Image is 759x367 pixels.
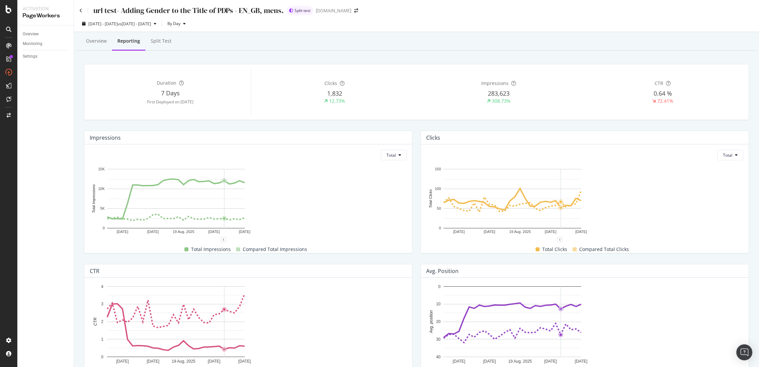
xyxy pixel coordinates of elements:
[98,187,105,191] text: 10K
[208,359,220,364] text: [DATE]
[79,8,82,13] a: Click to go back
[436,355,441,359] text: 40
[157,80,176,86] span: Duration
[93,5,284,16] div: url test- Adding Gender to the Title of PDPs - EN_GB, mens.
[329,98,345,104] div: 12.73%
[116,359,129,364] text: [DATE]
[23,40,69,47] a: Monitoring
[509,230,531,234] text: 19 Aug. 2025
[436,337,441,342] text: 30
[101,284,103,289] text: 4
[483,359,496,364] text: [DATE]
[545,230,557,234] text: [DATE]
[161,89,180,97] span: 7 Days
[435,187,441,191] text: 100
[657,98,673,104] div: 72.41%
[575,359,588,364] text: [DATE]
[79,18,159,29] button: [DATE] - [DATE]vs[DATE] - [DATE]
[717,150,743,160] button: Total
[736,344,752,360] div: Open Intercom Messenger
[575,230,587,234] text: [DATE]
[243,245,307,253] span: Compared Total Impressions
[544,359,557,364] text: [DATE]
[90,166,262,240] svg: A chart.
[429,189,433,208] text: Total Clicks
[294,9,310,13] span: Split test
[239,230,250,234] text: [DATE]
[103,226,105,230] text: 0
[101,302,103,307] text: 3
[437,207,441,211] text: 50
[165,21,180,26] span: By Day
[327,89,342,97] span: 1,832
[426,268,459,274] div: Avg. position
[23,12,68,20] div: PageWorkers
[654,89,672,97] span: 0.64 %
[147,230,159,234] text: [DATE]
[98,167,105,171] text: 15K
[23,31,39,38] div: Overview
[208,230,220,234] text: [DATE]
[492,98,511,104] div: 308.73%
[101,320,103,324] text: 2
[387,152,396,158] span: Total
[579,245,629,253] span: Compared Total Clicks
[542,245,567,253] span: Total Clicks
[557,237,563,242] div: 1
[90,99,251,105] div: First Deployed on [DATE]
[221,237,226,242] div: 1
[101,337,103,342] text: 1
[324,80,337,86] span: Clicks
[165,18,188,29] button: By Day
[316,7,351,14] div: [DOMAIN_NAME]
[100,207,105,211] text: 5K
[426,134,440,141] div: Clicks
[117,38,140,44] div: Reporting
[151,38,171,44] div: Split Test
[90,134,121,141] div: Impressions
[429,310,434,334] text: Avg. position
[436,320,441,324] text: 20
[435,167,441,171] text: 150
[86,38,107,44] div: Overview
[286,6,313,15] div: brand label
[173,230,194,234] text: 19 Aug. 2025
[23,53,69,60] a: Settings
[508,359,532,364] text: 19 Aug. 2025
[655,80,663,86] span: CTR
[23,40,42,47] div: Monitoring
[381,150,407,160] button: Total
[439,226,441,230] text: 0
[436,302,441,307] text: 10
[172,359,195,364] text: 19 Aug. 2025
[438,284,441,289] text: 0
[88,21,118,27] span: [DATE] - [DATE]
[93,318,98,326] text: CTR
[354,8,358,13] div: arrow-right-arrow-left
[484,230,496,234] text: [DATE]
[481,80,509,86] span: Impressions
[426,166,598,240] svg: A chart.
[453,230,465,234] text: [DATE]
[101,355,103,359] text: 0
[191,245,231,253] span: Total Impressions
[23,31,69,38] a: Overview
[238,359,251,364] text: [DATE]
[92,184,96,213] text: Total Impressions
[117,230,128,234] text: [DATE]
[453,359,465,364] text: [DATE]
[723,152,732,158] span: Total
[488,89,510,97] span: 283,623
[118,21,151,27] span: vs [DATE] - [DATE]
[23,5,68,12] div: Activation
[23,53,37,60] div: Settings
[147,359,159,364] text: [DATE]
[90,268,99,274] div: CTR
